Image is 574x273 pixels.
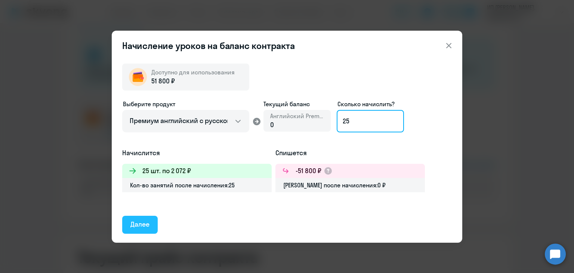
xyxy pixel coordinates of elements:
[122,178,272,192] div: Кол-во занятий после начисления: 25
[337,100,395,108] span: Сколько начислить?
[122,148,272,158] h5: Начислится
[123,100,175,108] span: Выберите продукт
[130,220,149,229] div: Далее
[270,120,274,129] span: 0
[296,166,321,176] h3: -51 800 ₽
[129,68,147,86] img: wallet-circle.png
[270,112,324,120] span: Английский Premium
[151,68,235,76] span: Доступно для использования
[275,178,425,192] div: [PERSON_NAME] после начисления: 0 ₽
[122,216,158,234] button: Далее
[142,166,191,176] h3: 25 шт. по 2 072 ₽
[275,148,425,158] h5: Спишется
[263,99,331,108] span: Текущий баланс
[151,76,175,86] span: 51 800 ₽
[112,40,462,52] header: Начисление уроков на баланс контракта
